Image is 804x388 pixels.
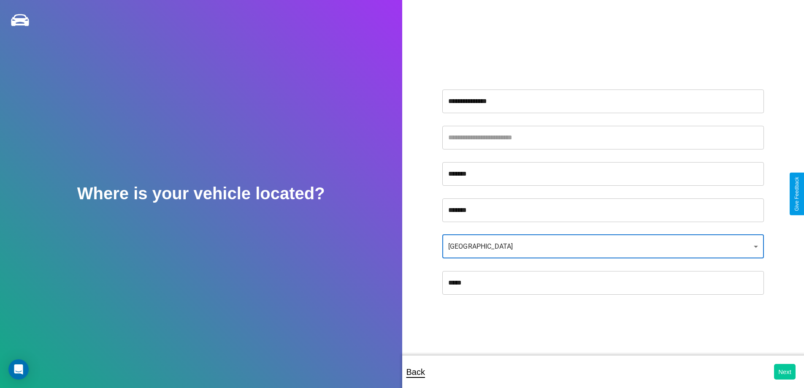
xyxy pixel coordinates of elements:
p: Back [406,364,425,380]
div: [GEOGRAPHIC_DATA] [442,235,764,258]
button: Next [774,364,796,380]
h2: Where is your vehicle located? [77,184,325,203]
div: Give Feedback [794,177,800,211]
div: Open Intercom Messenger [8,359,29,380]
